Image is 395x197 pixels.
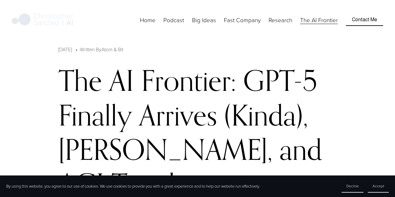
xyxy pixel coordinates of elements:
[192,15,216,25] a: folder dropdown
[224,16,261,24] span: Fast Company
[101,46,123,52] a: Atom & Bit
[192,16,216,24] span: Big Ideas
[269,16,292,24] span: Research
[342,180,363,193] button: Decline
[140,15,156,25] a: Home
[346,14,383,26] a: Contact Me
[300,15,338,25] a: The AI Frontier
[373,183,384,189] span: Accept
[368,180,389,193] button: Accept
[269,15,292,25] a: folder dropdown
[6,183,260,189] p: By using this website, you agree to our use of cookies. We use cookies to provide you with a grea...
[346,183,359,189] span: Decline
[12,12,73,28] img: Christopher Sanchez | AI
[163,15,184,25] a: Podcast
[58,46,72,52] span: [DATE]
[80,46,123,53] div: Written By
[224,15,261,25] a: folder dropdown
